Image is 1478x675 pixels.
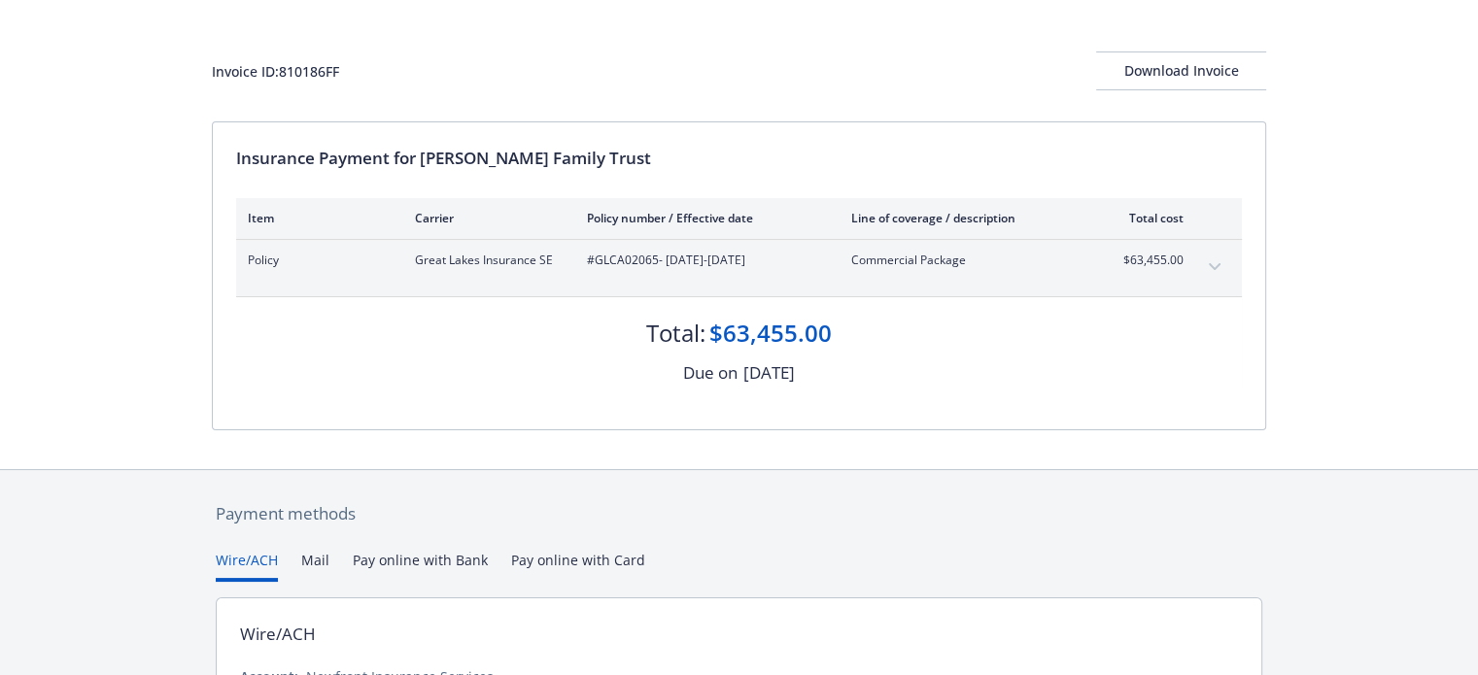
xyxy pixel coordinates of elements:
div: Total: [646,317,705,350]
div: Insurance Payment for [PERSON_NAME] Family Trust [236,146,1242,171]
span: #GLCA02065 - [DATE]-[DATE] [587,252,820,269]
span: Great Lakes Insurance SE [415,252,556,269]
span: Commercial Package [851,252,1080,269]
div: Payment methods [216,501,1262,526]
div: Policy number / Effective date [587,210,820,226]
button: Wire/ACH [216,550,278,582]
div: Carrier [415,210,556,226]
div: $63,455.00 [709,317,832,350]
button: Download Invoice [1096,51,1266,90]
div: Invoice ID: 810186FF [212,61,339,82]
div: [DATE] [743,360,795,386]
button: Pay online with Bank [353,550,488,582]
div: Line of coverage / description [851,210,1080,226]
button: Mail [301,550,329,582]
button: Pay online with Card [511,550,645,582]
div: Total cost [1111,210,1184,226]
div: Item [248,210,384,226]
span: Policy [248,252,384,269]
div: PolicyGreat Lakes Insurance SE#GLCA02065- [DATE]-[DATE]Commercial Package$63,455.00expand content [236,240,1242,296]
div: Due on [683,360,738,386]
div: Wire/ACH [240,622,316,647]
button: expand content [1199,252,1230,283]
span: $63,455.00 [1111,252,1184,269]
div: Download Invoice [1096,52,1266,89]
